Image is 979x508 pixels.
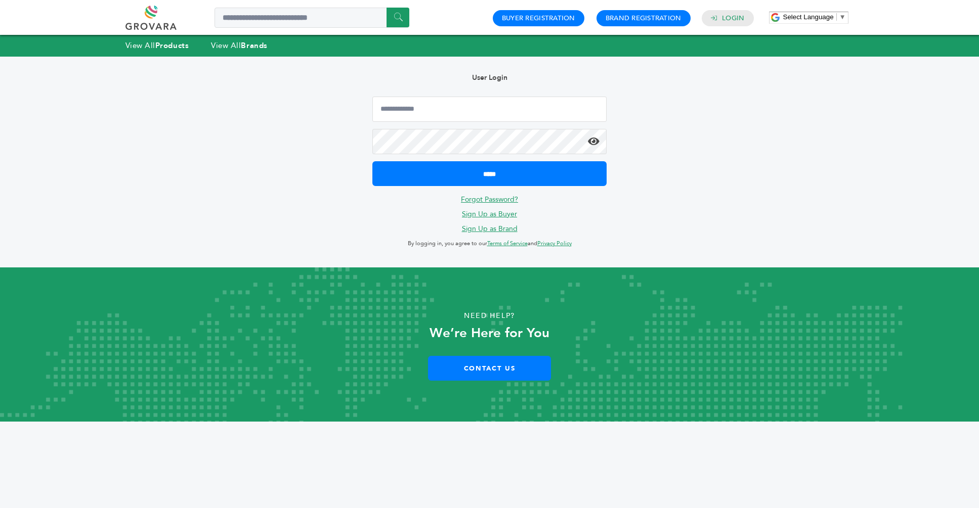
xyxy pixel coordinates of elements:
[839,13,846,21] span: ▼
[537,240,572,247] a: Privacy Policy
[606,14,682,23] a: Brand Registration
[722,14,744,23] a: Login
[215,8,409,28] input: Search a product or brand...
[783,13,834,21] span: Select Language
[125,40,189,51] a: View AllProducts
[241,40,267,51] strong: Brands
[461,195,518,204] a: Forgot Password?
[462,224,518,234] a: Sign Up as Brand
[430,324,549,342] strong: We’re Here for You
[487,240,528,247] a: Terms of Service
[211,40,268,51] a: View AllBrands
[462,209,517,219] a: Sign Up as Buyer
[472,73,507,82] b: User Login
[783,13,846,21] a: Select Language​
[502,14,575,23] a: Buyer Registration
[49,308,930,324] p: Need Help?
[372,238,607,250] p: By logging in, you agree to our and
[428,356,551,381] a: Contact Us
[372,97,607,122] input: Email Address
[372,129,607,154] input: Password
[155,40,189,51] strong: Products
